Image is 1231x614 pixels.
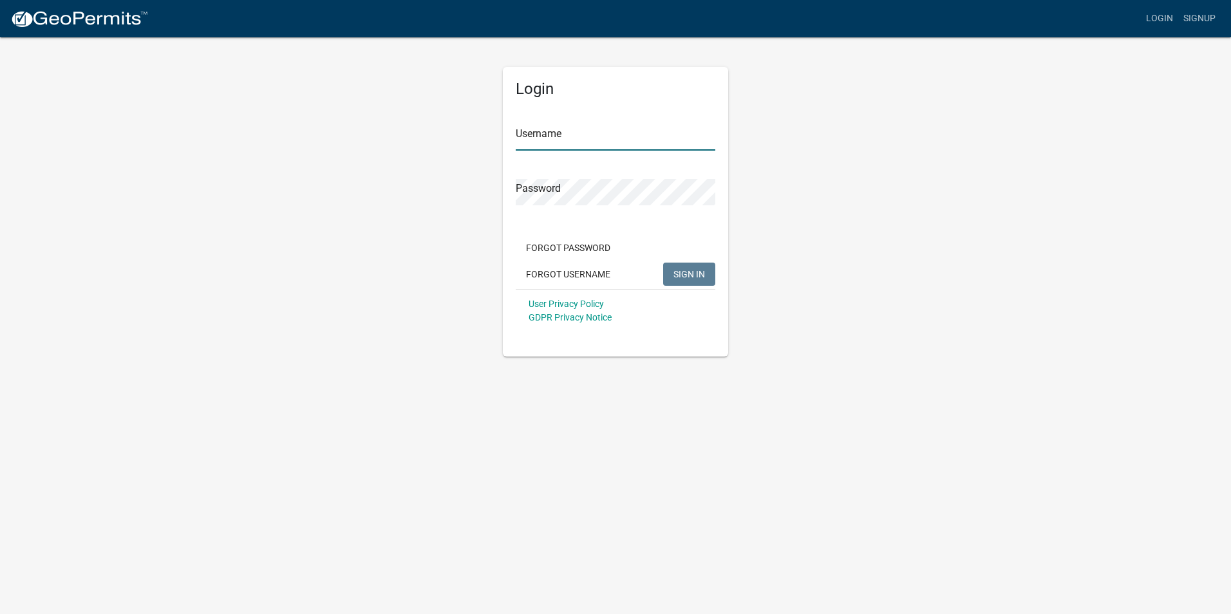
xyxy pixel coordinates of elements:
a: Login [1141,6,1178,31]
a: User Privacy Policy [529,299,604,309]
span: SIGN IN [673,268,705,279]
a: Signup [1178,6,1221,31]
a: GDPR Privacy Notice [529,312,612,322]
button: Forgot Username [516,263,621,286]
button: SIGN IN [663,263,715,286]
h5: Login [516,80,715,98]
button: Forgot Password [516,236,621,259]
